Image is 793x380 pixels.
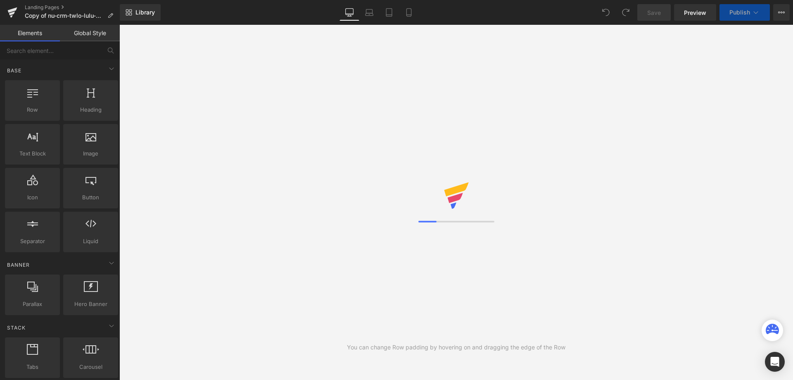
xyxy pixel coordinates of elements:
span: Separator [7,237,57,246]
span: Stack [6,324,26,332]
span: Copy of nu-crm-twlo-lulu-spy [25,12,104,19]
button: Publish [719,4,770,21]
a: Tablet [379,4,399,21]
a: Landing Pages [25,4,120,11]
span: Parallax [7,300,57,308]
span: Hero Banner [66,300,116,308]
button: Undo [598,4,614,21]
a: Desktop [340,4,359,21]
span: Heading [66,105,116,114]
span: Icon [7,193,57,202]
a: Preview [674,4,716,21]
span: Row [7,105,57,114]
span: Save [647,8,661,17]
span: Library [135,9,155,16]
a: Mobile [399,4,419,21]
span: Text Block [7,149,57,158]
a: Laptop [359,4,379,21]
span: Tabs [7,363,57,371]
div: You can change Row padding by hovering on and dragging the edge of the Row [347,343,565,352]
button: More [773,4,790,21]
span: Liquid [66,237,116,246]
span: Button [66,193,116,202]
span: Base [6,67,22,74]
a: Global Style [60,25,120,41]
span: Image [66,149,116,158]
button: Redo [617,4,634,21]
span: Preview [684,8,706,17]
span: Banner [6,261,31,269]
span: Carousel [66,363,116,371]
div: Open Intercom Messenger [765,352,785,372]
span: Publish [729,9,750,16]
a: New Library [120,4,161,21]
